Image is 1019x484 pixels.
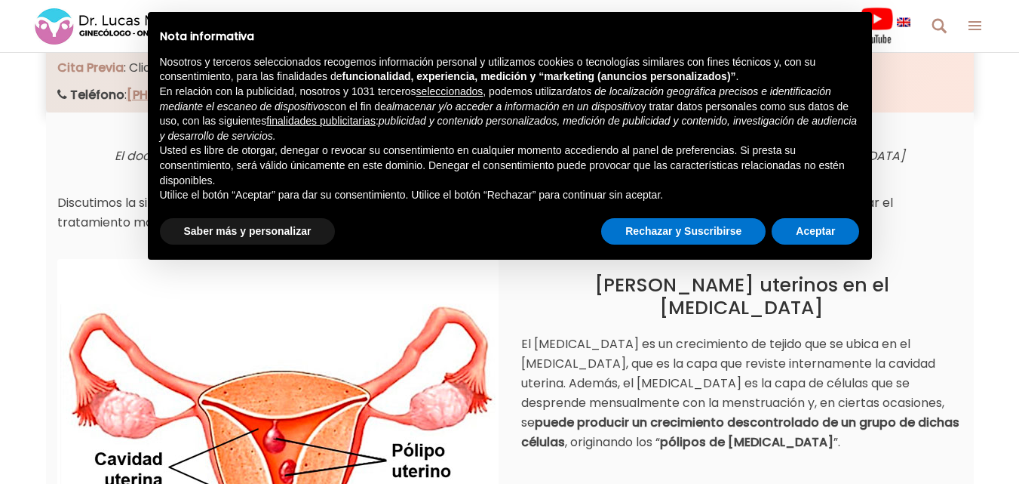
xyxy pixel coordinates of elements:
strong: funcionalidad, experiencia, medición y “marketing (anuncios personalizados)” [342,70,736,82]
strong: puede producir un crecimiento descontrolado de un grupo de dichas células [521,414,959,451]
h2: Nota informativa [160,30,860,43]
h2: [PERSON_NAME] uterinos en el [MEDICAL_DATA] [521,274,962,319]
button: seleccionados [416,85,483,100]
button: Saber más y personalizar [160,218,336,245]
p: Nosotros y terceros seleccionados recogemos información personal y utilizamos cookies o tecnologí... [160,55,860,85]
button: finalidades publicitarias [266,114,376,129]
em: El doctor [PERSON_NAME] especialista en tratamiento de la enfermedad “[MEDICAL_DATA] úteros” ciru... [115,147,905,184]
em: publicidad y contenido personalizados, medición de publicidad y contenido, investigación de audie... [160,115,858,142]
p: : [57,85,962,105]
p: Usted es libre de otorgar, denegar o revocar su consentimiento en cualquier momento accediendo al... [160,143,860,188]
strong: pólipos de [MEDICAL_DATA] [660,433,833,451]
img: language english [897,17,910,26]
a: Cita Previa [57,59,124,76]
p: : Clic para en [GEOGRAPHIC_DATA], si resides fuera contácta por [57,58,962,78]
em: datos de localización geográfica precisos e identificación mediante el escaneo de dispositivos [160,85,831,113]
em: almacenar y/o acceder a información en un dispositivo [386,100,641,113]
button: Aceptar [772,218,859,245]
p: En relación con la publicidad, nosotros y 1031 terceros , podemos utilizar con el fin de y tratar... [160,85,860,143]
a: [PHONE_NUMBER] [127,86,236,103]
p: Utilice el botón “Aceptar” para dar su consentimiento. Utilice el botón “Rechazar” para continuar... [160,188,860,203]
button: Rechazar y Suscribirse [601,218,766,245]
p: Discutimos la situación clínica y expectativas de cada con el objetivo de mejorar su calidad de v... [57,193,962,233]
strong: Teléfono [70,86,124,103]
p: El [MEDICAL_DATA] es un crecimiento de tejido que se ubica en el [MEDICAL_DATA], que es la capa q... [521,334,962,452]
